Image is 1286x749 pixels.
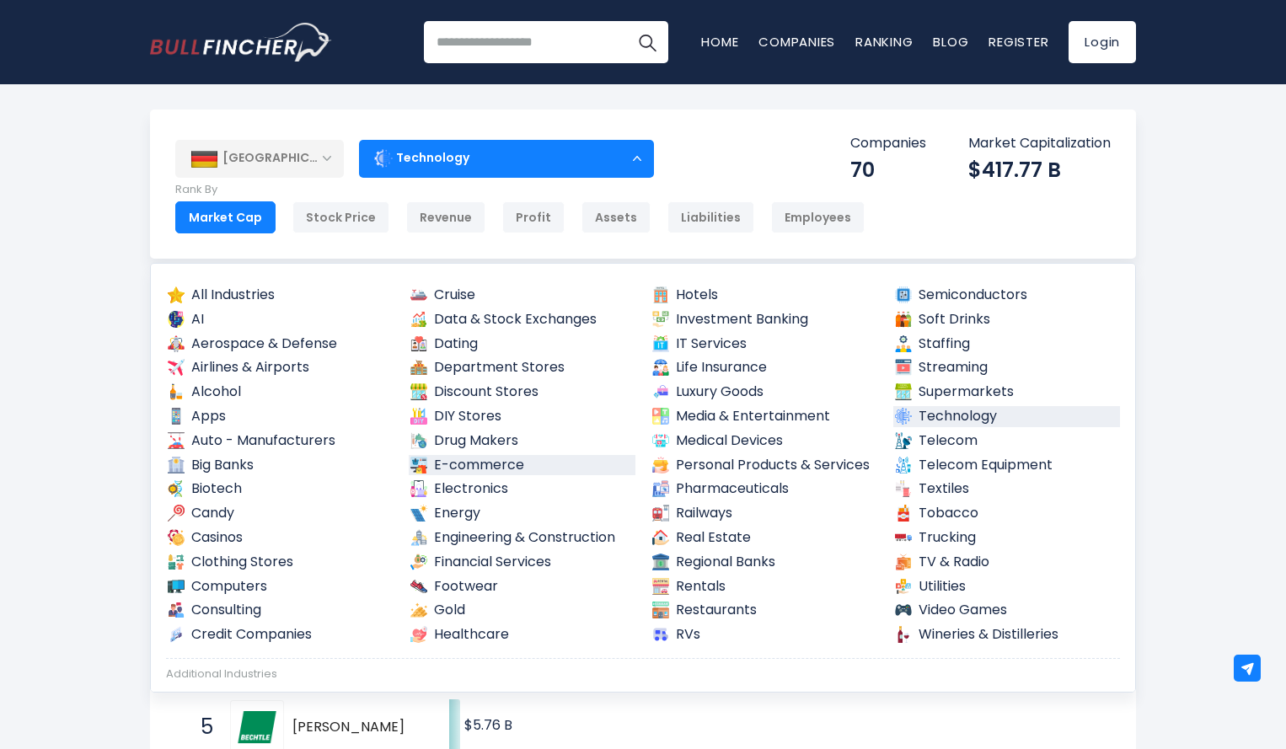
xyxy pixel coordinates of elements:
[893,600,1121,621] a: Video Games
[166,527,394,548] a: Casinos
[893,382,1121,403] a: Supermarkets
[166,431,394,452] a: Auto - Manufacturers
[893,357,1121,378] a: Streaming
[166,552,394,573] a: Clothing Stores
[150,23,332,62] img: Bullfincher logo
[409,503,636,524] a: Energy
[409,690,636,711] a: Farming Supplies
[409,285,636,306] a: Cruise
[292,719,420,736] span: [PERSON_NAME]
[893,576,1121,597] a: Utilities
[850,135,926,152] p: Companies
[667,201,754,233] div: Liabilities
[651,600,878,621] a: Restaurants
[893,285,1121,306] a: Semiconductors
[989,33,1048,51] a: Register
[893,624,1121,645] a: Wineries & Distilleries
[502,201,565,233] div: Profit
[409,479,636,500] a: Electronics
[651,552,878,573] a: Regional Banks
[409,600,636,621] a: Gold
[464,715,512,735] text: $5.76 B
[701,33,738,51] a: Home
[166,382,394,403] a: Alcohol
[651,576,878,597] a: Rentals
[893,334,1121,355] a: Staffing
[651,624,878,645] a: RVs
[166,455,394,476] a: Big Banks
[893,552,1121,573] a: TV & Radio
[409,455,636,476] a: E-commerce
[626,21,668,63] button: Search
[166,357,394,378] a: Airlines & Airports
[651,479,878,500] a: Pharmaceuticals
[758,33,835,51] a: Companies
[409,334,636,355] a: Dating
[292,201,389,233] div: Stock Price
[175,140,344,177] div: [GEOGRAPHIC_DATA]
[192,713,209,741] span: 5
[855,33,913,51] a: Ranking
[175,183,865,197] p: Rank By
[893,503,1121,524] a: Tobacco
[409,406,636,427] a: DIY Stores
[166,503,394,524] a: Candy
[651,690,878,711] a: Medical Tools
[651,357,878,378] a: Life Insurance
[651,406,878,427] a: Media & Entertainment
[409,382,636,403] a: Discount Stores
[651,382,878,403] a: Luxury Goods
[150,23,331,62] a: Go to homepage
[166,334,394,355] a: Aerospace & Defense
[651,334,878,355] a: IT Services
[651,503,878,524] a: Railways
[409,576,636,597] a: Footwear
[406,201,485,233] div: Revenue
[651,431,878,452] a: Medical Devices
[166,690,394,711] a: Advertising
[968,135,1111,152] p: Market Capitalization
[166,479,394,500] a: Biotech
[651,309,878,330] a: Investment Banking
[166,406,394,427] a: Apps
[409,527,636,548] a: Engineering & Construction
[409,357,636,378] a: Department Stores
[409,552,636,573] a: Financial Services
[409,309,636,330] a: Data & Stock Exchanges
[771,201,865,233] div: Employees
[850,157,926,183] div: 70
[166,667,1120,682] div: Additional Industries
[651,455,878,476] a: Personal Products & Services
[651,285,878,306] a: Hotels
[166,309,394,330] a: AI
[581,201,651,233] div: Assets
[893,527,1121,548] a: Trucking
[893,690,1121,711] a: Renewable Energy
[1069,21,1136,63] a: Login
[893,406,1121,427] a: Technology
[409,431,636,452] a: Drug Makers
[893,431,1121,452] a: Telecom
[893,479,1121,500] a: Textiles
[166,600,394,621] a: Consulting
[651,527,878,548] a: Real Estate
[893,309,1121,330] a: Soft Drinks
[933,33,968,51] a: Blog
[893,455,1121,476] a: Telecom Equipment
[166,285,394,306] a: All Industries
[409,624,636,645] a: Healthcare
[968,157,1111,183] div: $417.77 B
[166,576,394,597] a: Computers
[359,139,654,178] div: Technology
[166,624,394,645] a: Credit Companies
[175,201,276,233] div: Market Cap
